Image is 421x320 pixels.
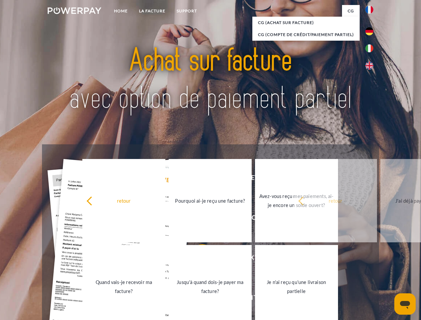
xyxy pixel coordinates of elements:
[298,196,373,205] div: retour
[365,27,373,35] img: de
[86,196,161,205] div: retour
[255,159,338,242] a: Avez-vous reçu mes paiements, ai-je encore un solde ouvert?
[171,5,203,17] a: Support
[86,278,161,296] div: Quand vais-je recevoir ma facture?
[365,62,373,70] img: en
[365,44,373,52] img: it
[173,278,248,296] div: Jusqu'à quand dois-je payer ma facture?
[64,32,357,128] img: title-powerpay_fr.svg
[252,29,360,41] a: CG (Compte de crédit/paiement partiel)
[259,278,334,296] div: Je n'ai reçu qu'une livraison partielle
[133,5,171,17] a: LA FACTURE
[252,17,360,29] a: CG (achat sur facture)
[108,5,133,17] a: Home
[173,196,248,205] div: Pourquoi ai-je reçu une facture?
[394,293,416,315] iframe: Bouton de lancement de la fenêtre de messagerie
[365,6,373,14] img: fr
[259,192,334,210] div: Avez-vous reçu mes paiements, ai-je encore un solde ouvert?
[48,7,101,14] img: logo-powerpay-white.svg
[342,5,360,17] a: CG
